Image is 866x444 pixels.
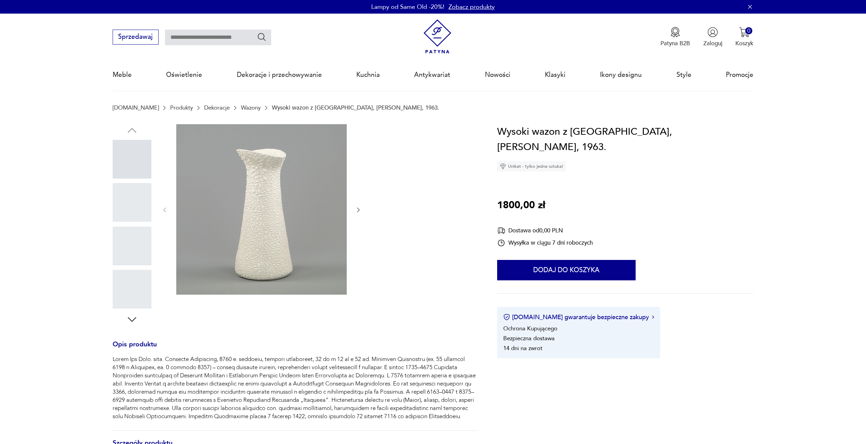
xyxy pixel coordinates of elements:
a: Klasyki [545,59,566,91]
img: Ikona medalu [670,27,681,37]
img: Ikona strzałki w prawo [652,315,654,319]
h1: Wysoki wazon z [GEOGRAPHIC_DATA], [PERSON_NAME], 1963. [497,124,753,155]
div: Unikat - tylko jedna sztuka! [497,161,566,171]
button: 0Koszyk [735,27,753,47]
p: Koszyk [735,39,753,47]
p: Lorem Ips Dolo. sita. Consecte Adipiscing, 8760 e. seddoeiu, tempori utlaboreet, 32 do m 12 al e ... [113,355,477,421]
img: Patyna - sklep z meblami i dekoracjami vintage [420,19,455,54]
li: Bezpieczna dostawa [503,334,555,342]
a: Nowości [485,59,510,91]
img: Ikonka użytkownika [707,27,718,37]
li: 14 dni na zwrot [503,344,542,352]
p: Zaloguj [703,39,722,47]
p: Lampy od Same Old -20%! [371,3,444,11]
p: Patyna B2B [660,39,690,47]
p: 1800,00 zł [497,198,545,213]
div: Wysyłka w ciągu 7 dni roboczych [497,239,593,247]
h3: Opis produktu [113,342,477,356]
a: Style [676,59,691,91]
a: Sprzedawaj [113,35,159,40]
img: Ikona koszyka [739,27,750,37]
a: Wazony [241,104,261,111]
p: Wysoki wazon z [GEOGRAPHIC_DATA], [PERSON_NAME], 1963. [272,104,439,111]
img: Zdjęcie produktu Wysoki wazon z Pruszkowa, Wiesława Gołajewska, 1963. [176,124,347,295]
img: Ikona dostawy [497,226,505,235]
a: Oświetlenie [166,59,202,91]
button: Dodaj do koszyka [497,260,636,280]
a: Dekoracje [204,104,230,111]
button: Szukaj [257,32,267,42]
button: Zaloguj [703,27,722,47]
a: Dekoracje i przechowywanie [237,59,322,91]
a: Kuchnia [356,59,380,91]
button: Sprzedawaj [113,30,159,45]
a: Ikony designu [600,59,642,91]
div: Dostawa od 0,00 PLN [497,226,593,235]
button: Patyna B2B [660,27,690,47]
img: Ikona diamentu [500,163,506,169]
img: Ikona certyfikatu [503,314,510,320]
div: 0 [745,27,752,34]
button: [DOMAIN_NAME] gwarantuje bezpieczne zakupy [503,313,654,322]
a: [DOMAIN_NAME] [113,104,159,111]
a: Ikona medaluPatyna B2B [660,27,690,47]
li: Ochrona Kupującego [503,325,557,332]
a: Produkty [170,104,193,111]
a: Meble [113,59,132,91]
a: Promocje [726,59,753,91]
a: Antykwariat [414,59,450,91]
a: Zobacz produkty [448,3,495,11]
